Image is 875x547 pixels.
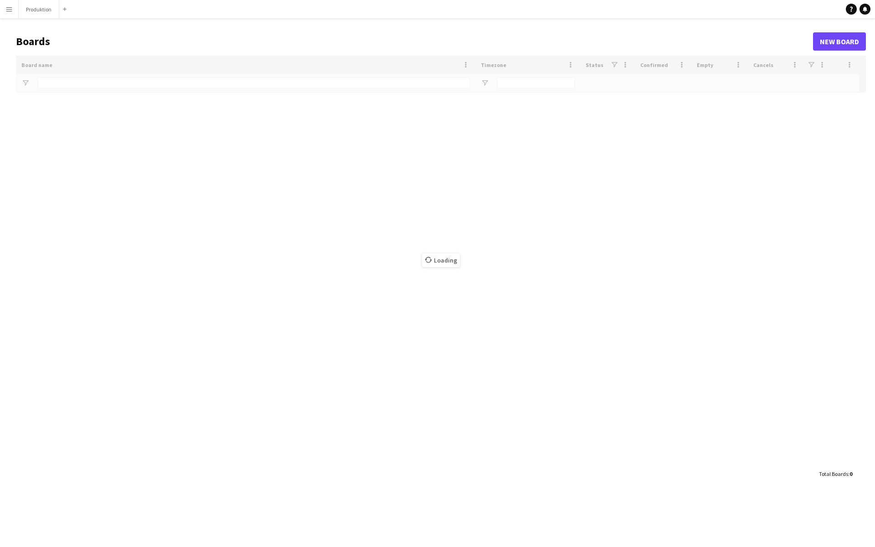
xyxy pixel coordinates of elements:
[849,470,852,477] span: 0
[16,35,813,48] h1: Boards
[819,470,848,477] span: Total Boards
[422,253,460,267] span: Loading
[19,0,59,18] button: Produktion
[813,32,866,51] a: New Board
[819,465,852,483] div: :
